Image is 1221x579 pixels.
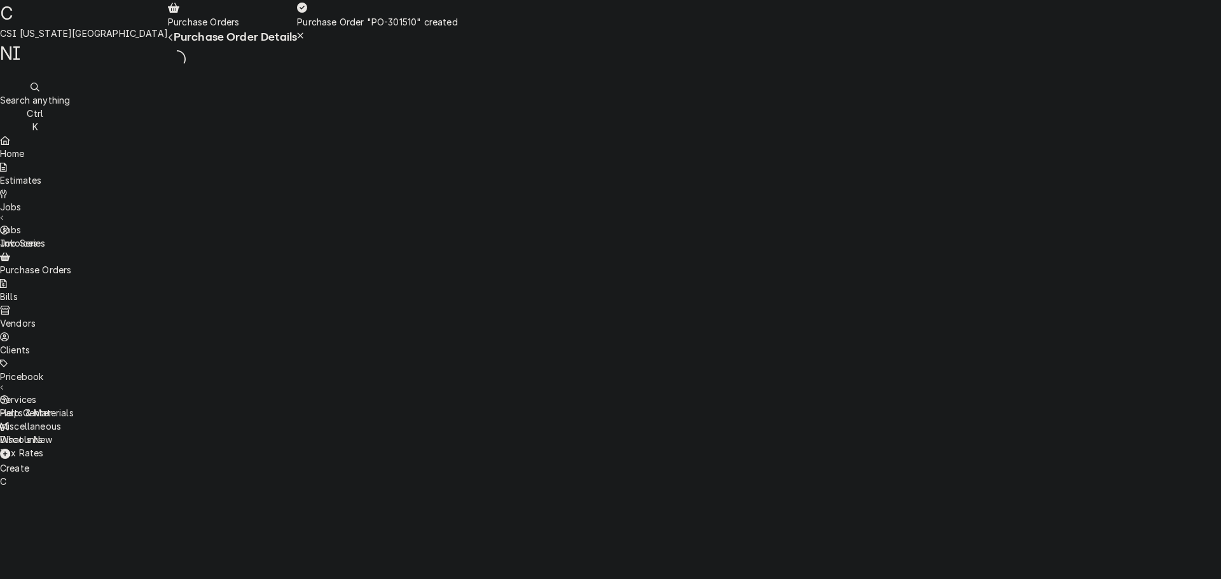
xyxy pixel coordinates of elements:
[27,108,43,119] span: Ctrl
[168,31,174,44] button: Navigate back
[174,31,298,43] span: Purchase Order Details
[297,15,457,29] div: Purchase Order "PO-301510" created
[168,17,239,27] span: Purchase Orders
[32,121,38,132] span: K
[168,48,186,70] span: Loading...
